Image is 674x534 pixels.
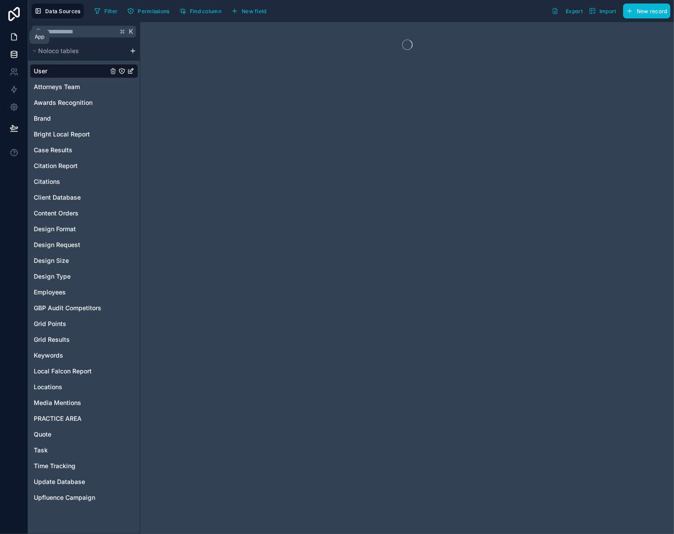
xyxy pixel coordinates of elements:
span: Data Sources [45,8,81,14]
a: New record [620,4,670,18]
span: New field [242,8,267,14]
button: Find column [176,4,225,18]
button: Permissions [124,4,172,18]
button: New field [228,4,270,18]
div: App [35,33,44,40]
button: Data Sources [32,4,84,18]
span: K [128,29,134,35]
button: Import [586,4,620,18]
button: New record [623,4,670,18]
a: Permissions [124,4,176,18]
button: Export [549,4,586,18]
span: Export [566,8,583,14]
span: Import [599,8,617,14]
span: Permissions [138,8,169,14]
span: Filter [104,8,118,14]
button: Filter [91,4,121,18]
span: New record [637,8,667,14]
span: Find column [190,8,221,14]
